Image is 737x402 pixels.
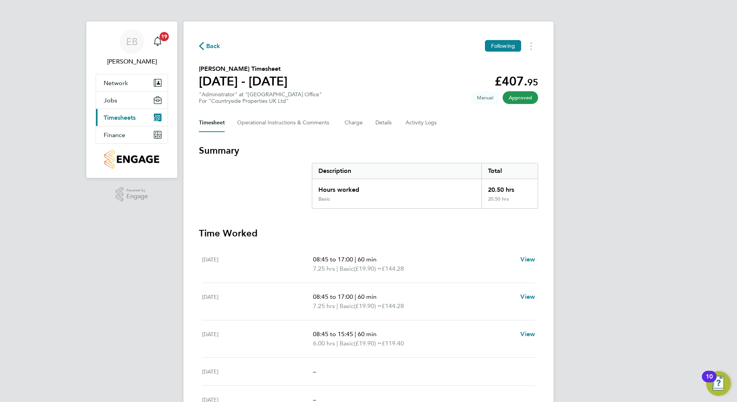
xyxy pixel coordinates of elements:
[337,340,338,347] span: |
[104,150,159,169] img: countryside-properties-logo-retina.png
[520,292,535,301] a: View
[520,293,535,300] span: View
[313,330,353,338] span: 08:45 to 15:45
[520,330,535,339] a: View
[481,196,538,208] div: 20.50 hrs
[104,97,117,104] span: Jobs
[199,91,322,104] div: "Administrator" at "[GEOGRAPHIC_DATA] Office"
[313,265,335,272] span: 7.25 hrs
[340,339,354,348] span: Basic
[313,256,353,263] span: 08:45 to 17:00
[126,37,138,47] span: EB
[313,302,335,310] span: 7.25 hrs
[706,377,713,387] div: 10
[340,264,354,273] span: Basic
[150,29,165,54] a: 19
[202,330,313,348] div: [DATE]
[471,91,500,104] span: This timesheet was manually created.
[337,265,338,272] span: |
[382,265,404,272] span: £144.28
[355,293,356,300] span: |
[312,163,481,179] div: Description
[86,22,177,178] nav: Main navigation
[345,114,363,132] button: Charge
[126,187,148,194] span: Powered by
[495,74,538,89] app-decimal: £407.
[382,302,404,310] span: £144.28
[337,302,338,310] span: |
[104,79,128,87] span: Network
[354,302,382,310] span: (£19.90) =
[104,114,136,121] span: Timesheets
[706,371,731,396] button: Open Resource Center, 10 new notifications
[358,293,377,300] span: 60 min
[358,330,377,338] span: 60 min
[199,41,220,51] button: Back
[406,114,438,132] button: Activity Logs
[312,163,538,209] div: Summary
[375,114,393,132] button: Details
[199,74,288,89] h1: [DATE] - [DATE]
[481,163,538,179] div: Total
[96,74,168,91] button: Network
[485,40,521,52] button: Following
[96,57,168,66] span: Emily Buchan
[199,227,538,240] h3: Time Worked
[481,179,538,196] div: 20.50 hrs
[202,367,313,376] div: [DATE]
[96,92,168,109] button: Jobs
[503,91,538,104] span: This timesheet has been approved.
[313,293,353,300] span: 08:45 to 17:00
[206,42,220,51] span: Back
[382,340,404,347] span: £119.40
[527,77,538,88] span: 95
[160,32,169,41] span: 19
[358,256,377,263] span: 60 min
[202,292,313,311] div: [DATE]
[126,193,148,200] span: Engage
[312,179,481,196] div: Hours worked
[199,64,288,74] h2: [PERSON_NAME] Timesheet
[116,187,148,202] a: Powered byEngage
[313,340,335,347] span: 6.00 hrs
[199,98,322,104] div: For "Countryside Properties UK Ltd"
[520,255,535,264] a: View
[237,114,332,132] button: Operational Instructions & Comments
[313,368,316,375] span: –
[202,255,313,273] div: [DATE]
[354,340,382,347] span: (£19.90) =
[104,131,125,139] span: Finance
[355,256,356,263] span: |
[340,301,354,311] span: Basic
[96,109,168,126] button: Timesheets
[199,114,225,132] button: Timesheet
[355,330,356,338] span: |
[491,42,515,49] span: Following
[318,196,330,202] div: Basic
[520,256,535,263] span: View
[524,40,538,52] button: Timesheets Menu
[199,144,538,157] h3: Summary
[96,150,168,169] a: Go to home page
[96,126,168,143] button: Finance
[96,29,168,66] a: EB[PERSON_NAME]
[520,330,535,338] span: View
[354,265,382,272] span: (£19.90) =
